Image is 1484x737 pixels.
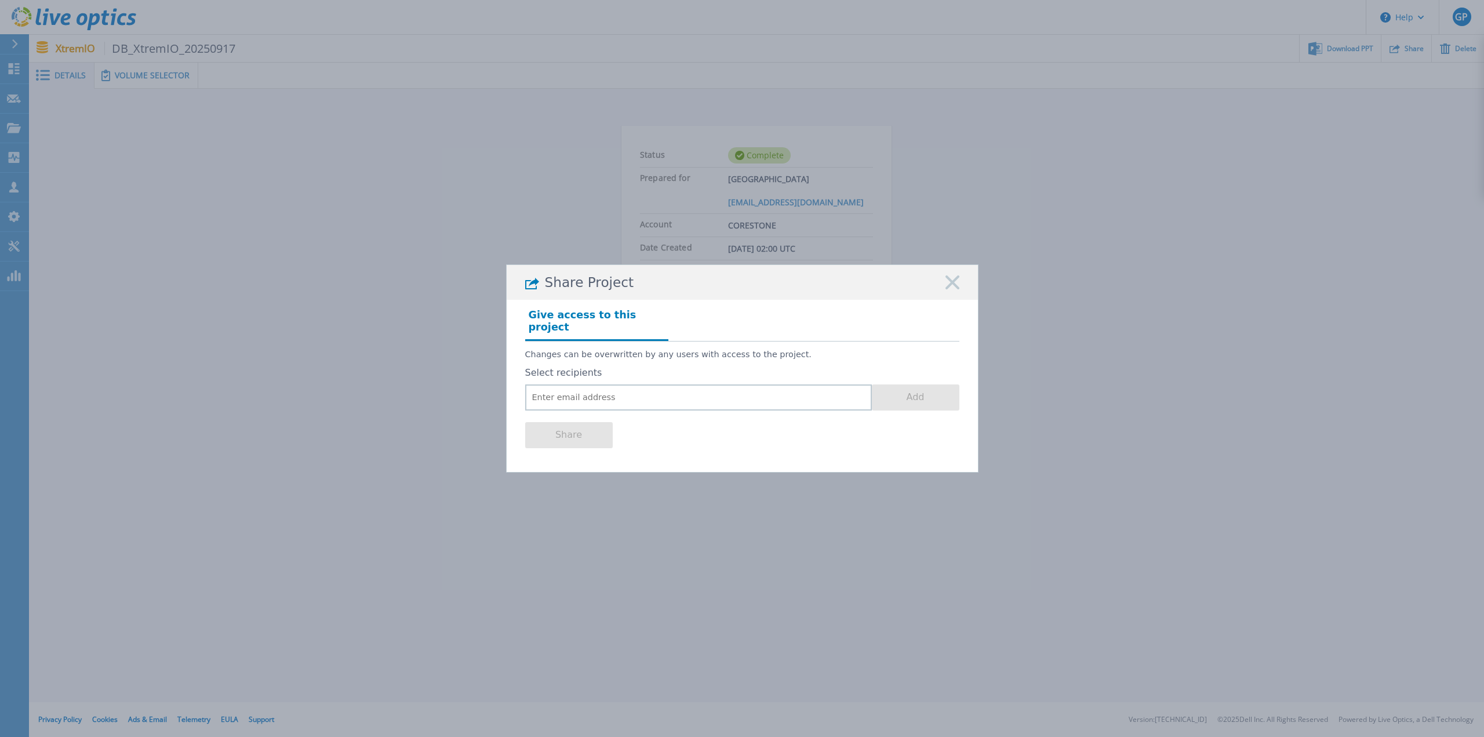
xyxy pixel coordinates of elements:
input: Enter email address [525,384,872,411]
span: Share Project [545,275,634,291]
button: Add [872,384,959,411]
label: Select recipients [525,368,959,378]
button: Share [525,422,613,448]
p: Changes can be overwritten by any users with access to the project. [525,350,959,360]
h4: Give access to this project [525,306,668,340]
